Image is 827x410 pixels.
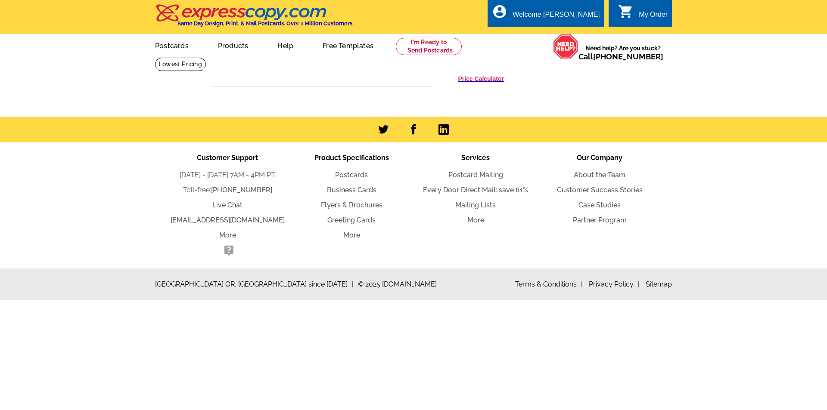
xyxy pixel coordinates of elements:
i: account_circle [492,4,507,19]
span: Product Specifications [314,154,389,162]
img: help [553,34,578,59]
a: About the Team [574,171,625,179]
span: [GEOGRAPHIC_DATA] OR, [GEOGRAPHIC_DATA] since [DATE] [155,279,354,290]
span: Our Company [577,154,622,162]
a: shopping_cart My Order [618,9,668,20]
a: Postcard Mailing [448,171,503,179]
span: Services [461,154,490,162]
a: More [219,231,236,239]
a: [EMAIL_ADDRESS][DOMAIN_NAME] [171,216,285,224]
a: Case Studies [578,201,621,209]
span: Customer Support [197,154,258,162]
i: shopping_cart [618,4,634,19]
a: Privacy Policy [589,280,640,288]
a: Postcards [141,35,202,55]
a: Customer Success Stories [557,186,643,194]
a: Every Door Direct Mail: save 81% [423,186,528,194]
a: Same Day Design, Print, & Mail Postcards. Over 1 Million Customers. [155,10,354,27]
h4: Same Day Design, Print, & Mail Postcards. Over 1 Million Customers. [177,20,354,27]
a: Products [204,35,262,55]
span: © 2025 [DOMAIN_NAME] [358,279,437,290]
a: Price Calculator [458,75,504,83]
li: [DATE] - [DATE] 7AM - 4PM PT [165,170,289,180]
a: Business Cards [327,186,376,194]
a: Postcards [335,171,368,179]
span: Need help? Are you stuck? [578,44,668,61]
a: [PHONE_NUMBER] [593,52,663,61]
a: Sitemap [646,280,672,288]
a: Live Chat [212,201,243,209]
li: Toll-free: [165,185,289,195]
a: Greeting Cards [327,216,376,224]
div: My Order [639,11,668,23]
a: Free Templates [309,35,387,55]
iframe: LiveChat chat widget [706,383,827,410]
a: Partner Program [573,216,627,224]
a: Terms & Conditions [515,280,583,288]
a: [PHONE_NUMBER] [211,186,272,194]
a: More [343,231,360,239]
a: Mailing Lists [455,201,496,209]
span: Call [578,52,663,61]
a: Flyers & Brochures [321,201,382,209]
a: More [467,216,484,224]
a: Help [264,35,307,55]
div: Welcome [PERSON_NAME] [513,11,600,23]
